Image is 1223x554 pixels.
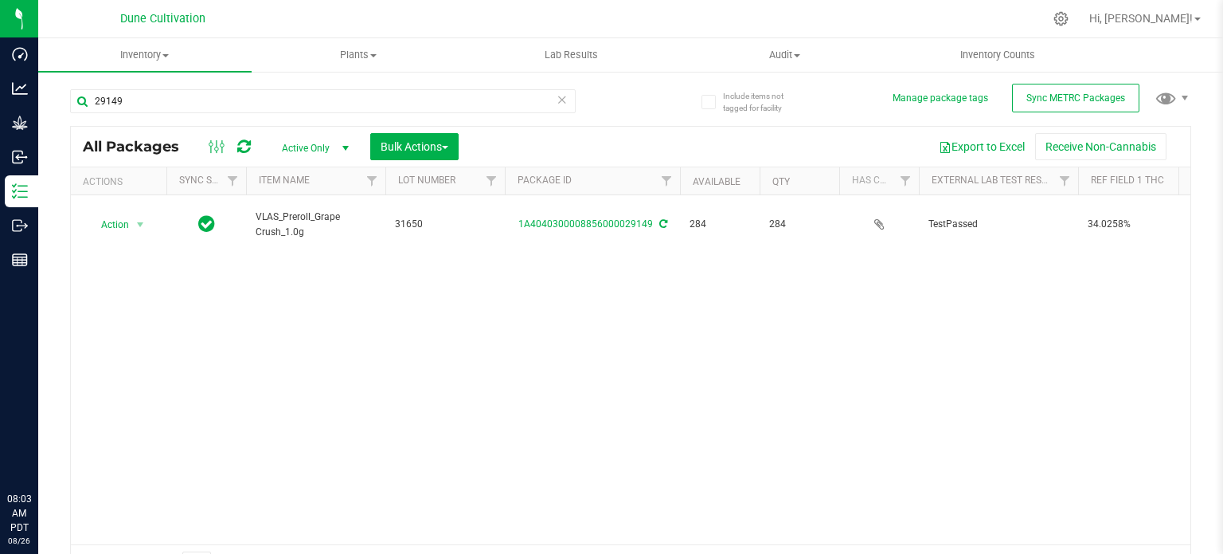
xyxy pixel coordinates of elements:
iframe: Resource center unread badge [47,424,66,443]
span: Lab Results [523,48,619,62]
a: Ref Field 1 THC [1091,175,1164,186]
button: Sync METRC Packages [1012,84,1139,112]
a: Inventory Counts [891,38,1104,72]
p: 08/26 [7,535,31,547]
a: Package ID [518,175,572,186]
a: Available [693,176,740,187]
iframe: Resource center [16,426,64,474]
a: Sync Status [179,175,240,186]
button: Export to Excel [928,133,1035,160]
span: In Sync [198,213,215,235]
inline-svg: Reports [12,252,28,268]
a: Filter [893,167,919,194]
a: Item Name [259,175,310,186]
span: All Packages [83,138,195,155]
span: TestPassed [928,217,1069,232]
a: Filter [220,167,246,194]
span: Audit [678,48,890,62]
button: Manage package tags [893,92,988,105]
a: Plants [252,38,465,72]
a: External Lab Test Result [932,175,1057,186]
span: Sync METRC Packages [1026,92,1125,104]
a: Inventory [38,38,252,72]
button: Receive Non-Cannabis [1035,133,1166,160]
a: Lab Results [465,38,678,72]
span: Include items not tagged for facility [723,90,803,114]
input: Search Package ID, Item Name, SKU, Lot or Part Number... [70,89,576,113]
inline-svg: Grow [12,115,28,131]
span: 284 [690,217,750,232]
span: select [131,214,150,236]
inline-svg: Outbound [12,218,28,234]
a: 1A4040300008856000029149 [518,218,653,230]
span: Inventory Counts [939,48,1057,62]
a: Filter [479,167,505,194]
span: Plants [252,48,464,62]
span: Bulk Actions [381,140,448,153]
a: Filter [1052,167,1078,194]
span: Clear [557,89,568,110]
a: Audit [678,38,891,72]
span: Action [87,214,130,236]
span: Sync from Compliance System [657,218,667,230]
th: Has COA [839,167,919,195]
a: Lot Number [398,175,455,186]
span: 34.0258% [1088,217,1208,232]
span: VLAS_Preroll_Grape Crush_1.0g [256,210,376,240]
span: Dune Cultivation [120,12,205,26]
inline-svg: Inbound [12,149,28,165]
p: 08:03 AM PDT [7,492,31,535]
span: Hi, [PERSON_NAME]! [1089,12,1193,25]
span: Inventory [38,48,252,62]
div: Manage settings [1051,11,1071,26]
div: Actions [83,176,160,187]
span: 284 [769,217,830,232]
button: Bulk Actions [370,133,459,160]
a: Qty [772,176,790,187]
inline-svg: Analytics [12,81,28,96]
a: Filter [654,167,680,194]
a: Filter [359,167,385,194]
inline-svg: Dashboard [12,46,28,62]
inline-svg: Inventory [12,183,28,199]
span: 31650 [395,217,495,232]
